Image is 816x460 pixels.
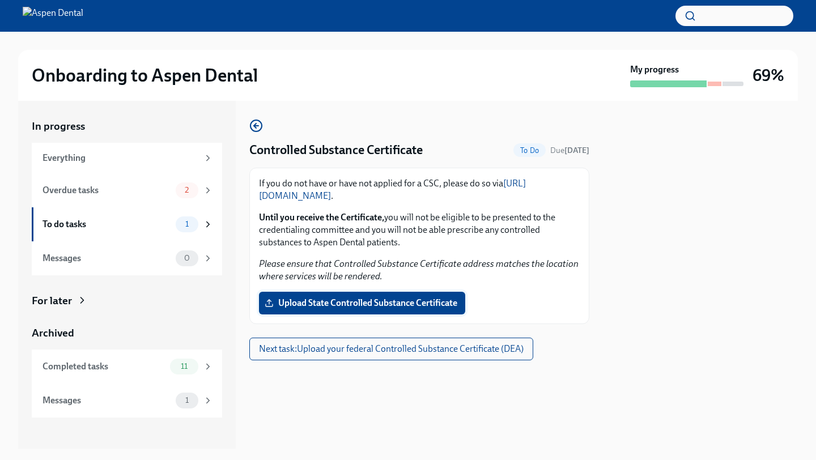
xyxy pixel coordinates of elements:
span: Due [550,146,589,155]
div: To do tasks [42,218,171,231]
span: Next task : Upload your federal Controlled Substance Certificate (DEA) [259,343,524,355]
a: To do tasks1 [32,207,222,241]
img: Aspen Dental [23,7,83,25]
a: Overdue tasks2 [32,173,222,207]
div: Completed tasks [42,360,165,373]
a: Everything [32,143,222,173]
span: To Do [513,146,546,155]
div: Messages [42,394,171,407]
span: 11 [174,362,194,370]
button: Next task:Upload your federal Controlled Substance Certificate (DEA) [249,338,533,360]
span: Upload State Controlled Substance Certificate [267,297,457,309]
strong: Until you receive the Certificate, [259,212,384,223]
h2: Onboarding to Aspen Dental [32,64,258,87]
div: Messages [42,252,171,265]
h4: Controlled Substance Certificate [249,142,423,159]
strong: My progress [630,63,679,76]
a: Messages1 [32,384,222,418]
a: Completed tasks11 [32,350,222,384]
a: Archived [32,326,222,340]
strong: [DATE] [564,146,589,155]
span: 2 [178,186,195,194]
div: Overdue tasks [42,184,171,197]
h3: 69% [753,65,784,86]
p: If you do not have or have not applied for a CSC, please do so via . [259,177,580,202]
a: In progress [32,119,222,134]
span: 1 [178,220,195,228]
div: For later [32,293,72,308]
span: October 9th, 2025 10:00 [550,145,589,156]
p: you will not be eligible to be presented to the credentialing committee and you will not be able ... [259,211,580,249]
span: 1 [178,396,195,404]
a: Messages0 [32,241,222,275]
label: Upload State Controlled Substance Certificate [259,292,465,314]
div: Everything [42,152,198,164]
a: For later [32,293,222,308]
span: 0 [177,254,197,262]
em: Please ensure that Controlled Substance Certificate address matches the location where services w... [259,258,579,282]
